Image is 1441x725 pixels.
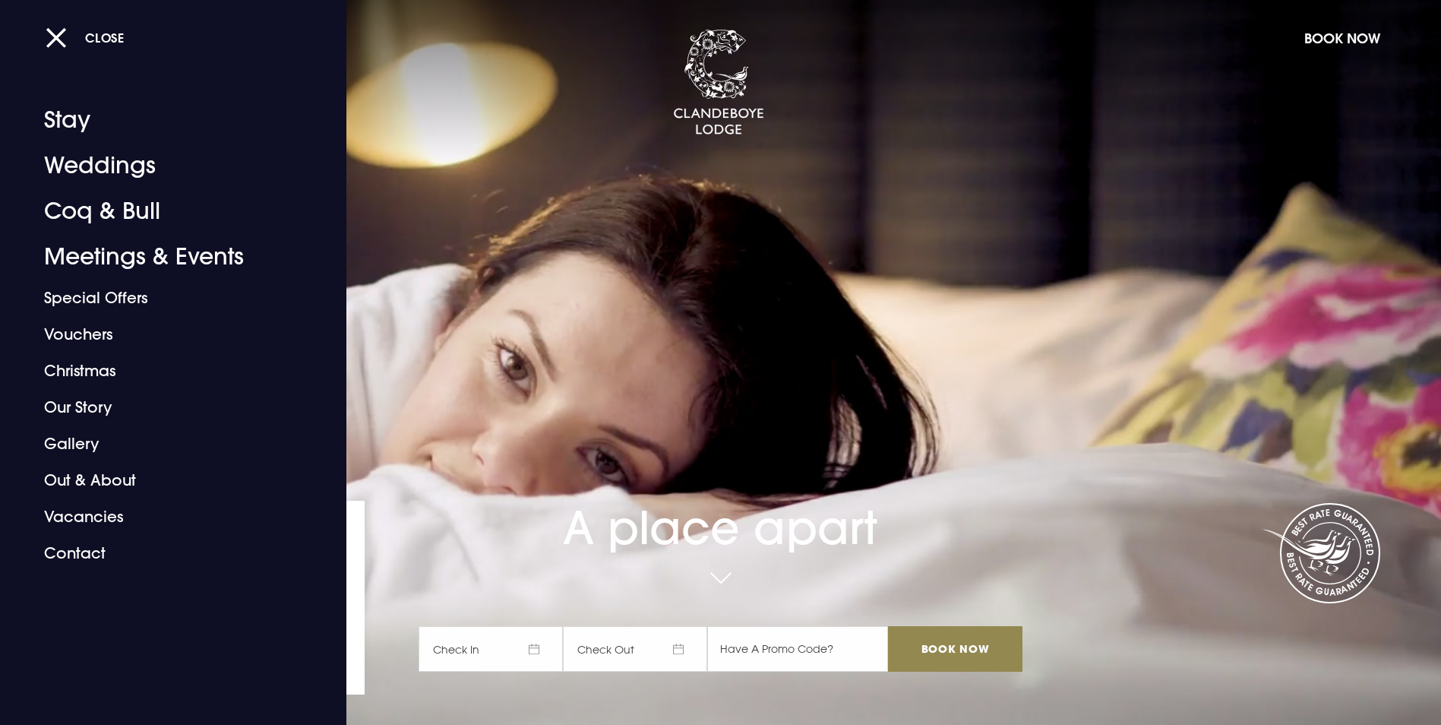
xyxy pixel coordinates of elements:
[673,30,764,136] img: Clandeboye Lodge
[888,626,1022,672] input: Book Now
[44,535,284,571] a: Contact
[85,30,125,46] span: Close
[46,22,125,53] button: Close
[1297,22,1388,55] button: Book Now
[44,389,284,426] a: Our Story
[44,462,284,499] a: Out & About
[419,626,563,672] span: Check In
[44,234,284,280] a: Meetings & Events
[44,188,284,234] a: Coq & Bull
[44,499,284,535] a: Vacancies
[44,280,284,316] a: Special Offers
[563,626,707,672] span: Check Out
[419,457,1022,555] h1: A place apart
[44,143,284,188] a: Weddings
[44,353,284,389] a: Christmas
[44,426,284,462] a: Gallery
[44,97,284,143] a: Stay
[44,316,284,353] a: Vouchers
[707,626,888,672] input: Have A Promo Code?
